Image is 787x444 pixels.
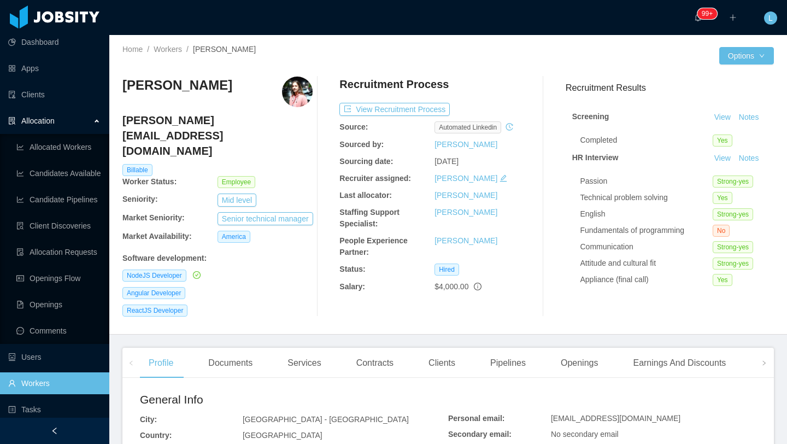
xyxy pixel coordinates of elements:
b: Source: [339,122,368,131]
button: Senior technical manager [218,212,313,225]
span: [PERSON_NAME] [193,45,256,54]
b: Staffing Support Specialist: [339,208,400,228]
a: icon: file-textOpenings [16,294,101,316]
div: Fundamentals of programming [580,225,713,236]
a: icon: pie-chartDashboard [8,31,101,53]
a: icon: messageComments [16,320,101,342]
a: icon: robotUsers [8,346,101,368]
a: [PERSON_NAME] [434,208,497,217]
b: Market Availability: [122,232,192,241]
i: icon: solution [8,117,16,125]
div: Completed [580,135,713,146]
span: [GEOGRAPHIC_DATA] [243,431,322,440]
b: Salary: [339,282,365,291]
span: [DATE] [434,157,459,166]
div: Pipelines [481,348,535,378]
b: Worker Status: [122,177,177,186]
span: L [768,11,773,25]
span: info-circle [474,283,481,290]
a: icon: line-chartCandidates Available [16,162,101,184]
strong: HR Interview [572,153,619,162]
a: [PERSON_NAME] [434,174,497,183]
a: icon: userWorkers [8,372,101,394]
div: Services [279,348,330,378]
b: Secondary email: [448,430,512,439]
b: City: [140,415,157,424]
a: icon: line-chartCandidate Pipelines [16,189,101,211]
div: Passion [580,176,713,187]
div: Communication [580,241,713,253]
i: icon: bell [694,14,702,21]
button: Notes [735,152,763,165]
h4: [PERSON_NAME][EMAIL_ADDRESS][DOMAIN_NAME] [122,113,313,159]
span: $4,000.00 [434,282,468,291]
div: Profile [140,348,182,378]
a: icon: auditClients [8,84,101,106]
span: automated linkedin [434,121,501,133]
h4: Recruitment Process [339,77,449,92]
div: Appliance (final call) [580,274,713,285]
span: Yes [713,192,732,204]
h3: [PERSON_NAME] [122,77,232,94]
b: Software development : [122,254,207,262]
span: Billable [122,164,152,176]
a: View [710,154,735,162]
b: Country: [140,431,172,440]
span: Allocation [21,116,55,125]
i: icon: history [506,123,513,131]
span: [GEOGRAPHIC_DATA] - [GEOGRAPHIC_DATA] [243,415,409,424]
div: Clients [420,348,464,378]
i: icon: check-circle [193,271,201,279]
a: [PERSON_NAME] [434,191,497,200]
span: Yes [713,274,732,286]
div: English [580,208,713,220]
span: / [147,45,149,54]
a: [PERSON_NAME] [434,140,497,149]
span: No secondary email [551,430,619,439]
span: Yes [713,135,732,147]
a: Workers [154,45,182,54]
i: icon: edit [500,174,507,182]
button: Optionsicon: down [719,47,774,65]
span: Strong-yes [713,258,753,270]
button: icon: exportView Recruitment Process [339,103,450,116]
span: Angular Developer [122,287,185,299]
a: icon: profileTasks [8,399,101,420]
a: icon: appstoreApps [8,57,101,79]
span: America [218,231,250,243]
i: icon: plus [729,14,737,21]
span: [EMAIL_ADDRESS][DOMAIN_NAME] [551,414,680,423]
span: Employee [218,176,255,188]
div: Earnings And Discounts [624,348,735,378]
div: Documents [199,348,261,378]
button: Mid level [218,194,256,207]
h2: General Info [140,391,448,408]
div: Openings [552,348,607,378]
span: ReactJS Developer [122,305,187,317]
div: Technical problem solving [580,192,713,203]
b: Last allocator: [339,191,392,200]
img: ff36f470-ed73-11ea-8b4e-63a09399ab3c_667b2b0bc68b0-400w.png [282,77,313,107]
span: NodeJS Developer [122,270,186,282]
span: No [713,225,730,237]
span: Strong-yes [713,208,753,220]
button: Notes [735,111,763,124]
a: Home [122,45,143,54]
b: Seniority: [122,195,158,203]
span: Strong-yes [713,241,753,253]
a: [PERSON_NAME] [434,236,497,245]
strong: Screening [572,112,609,121]
a: View [710,113,735,121]
b: Sourcing date: [339,157,393,166]
h3: Recruitment Results [566,81,774,95]
a: icon: check-circle [191,271,201,279]
a: icon: line-chartAllocated Workers [16,136,101,158]
b: Personal email: [448,414,505,423]
div: Contracts [348,348,402,378]
b: Sourced by: [339,140,384,149]
sup: 127 [697,8,717,19]
a: icon: file-searchClient Discoveries [16,215,101,237]
i: icon: right [761,360,767,366]
a: icon: exportView Recruitment Process [339,105,450,114]
a: icon: idcardOpenings Flow [16,267,101,289]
